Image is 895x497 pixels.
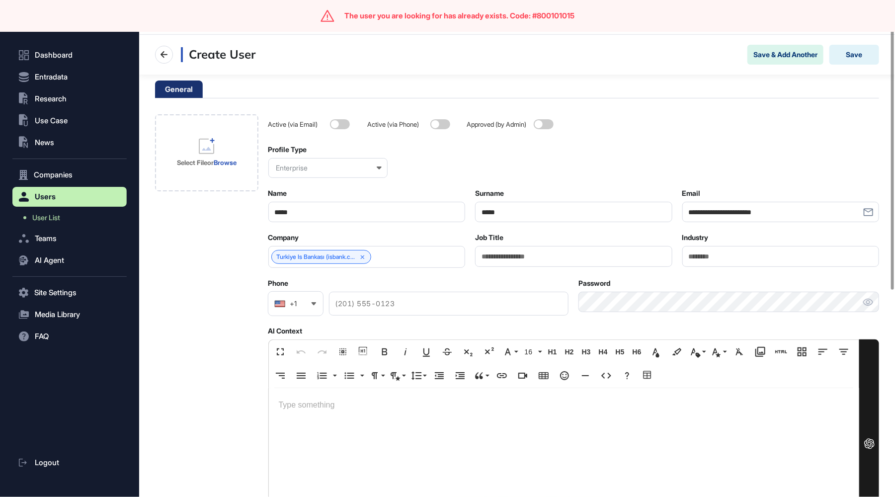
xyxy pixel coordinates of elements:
button: Font Family [500,342,519,362]
a: Browse [214,159,237,166]
a: Logout [12,453,127,473]
button: Table Builder [639,366,657,386]
button: Help (⌘/) [618,366,637,386]
button: H1 [545,342,560,362]
label: Name [268,189,287,197]
button: Research [12,89,127,109]
button: Code View [597,366,616,386]
label: Company [268,234,299,242]
button: Increase Indent (⌘]) [451,366,470,386]
span: H6 [630,348,645,356]
span: Entradata [35,73,68,81]
button: Use Case [12,111,127,131]
button: Insert Video [513,366,532,386]
button: Companies [12,165,127,185]
label: Profile Type [268,146,307,154]
span: Companies [34,171,73,179]
button: AI Agent [12,250,127,270]
button: Inline Class [688,342,707,362]
button: Add HTML [772,342,791,362]
button: Decrease Indent (⌘[) [430,366,449,386]
span: Use Case [35,117,68,125]
button: News [12,133,127,153]
span: Media Library [35,311,80,319]
button: Text Color [647,342,665,362]
label: Email [682,189,701,197]
button: Subscript [459,342,478,362]
li: General [155,81,203,98]
button: H3 [579,342,594,362]
button: Fullscreen [271,342,290,362]
span: Active (via Phone) [368,121,426,128]
button: Unordered List [340,366,359,386]
span: H1 [545,348,560,356]
label: Password [578,279,610,287]
button: Italic (⌘I) [396,342,415,362]
button: Align Right [271,366,290,386]
div: or [177,158,237,167]
button: Superscript [480,342,498,362]
span: Dashboard [35,51,73,59]
strong: Select File [177,159,207,166]
span: Active (via Email) [268,121,326,128]
div: Profile Image [155,114,258,191]
button: Save & Add Another [747,45,823,65]
div: Select FileorBrowse [155,114,258,191]
div: The user you are looking for has already exists. Code: #800101015 [344,11,574,20]
button: Entradata [12,67,127,87]
button: Strikethrough (⌘S) [438,342,457,362]
button: H6 [630,342,645,362]
button: H5 [613,342,628,362]
a: Dashboard [12,45,127,65]
button: Media Library [751,342,770,362]
span: Logout [35,459,59,467]
button: Users [12,187,127,207]
button: Media Library [12,305,127,325]
button: Insert Horizontal Line [576,366,595,386]
span: FAQ [35,332,49,340]
label: Job Title [475,234,503,242]
button: FAQ [12,327,127,346]
span: User List [32,214,60,222]
span: H3 [579,348,594,356]
span: Site Settings [34,289,77,297]
a: Turkiye Is Bankası (isbank.c... [277,253,355,260]
button: H2 [562,342,577,362]
h3: Create User [181,47,255,62]
button: Underline (⌘U) [417,342,436,362]
span: Approved (by Admin) [467,121,530,128]
span: AI Agent [35,256,64,264]
button: Teams [12,229,127,248]
button: 16 [521,342,543,362]
span: 16 [523,348,538,356]
button: Save [829,45,879,65]
button: Background Color [667,342,686,362]
span: News [35,139,54,147]
button: Align Left [814,342,832,362]
button: Redo (⌘⇧Z) [313,342,331,362]
a: User List [17,209,127,227]
button: Emoticons [555,366,574,386]
button: Site Settings [12,283,127,303]
button: Insert Table [534,366,553,386]
button: Inline Style [709,342,728,362]
span: H2 [562,348,577,356]
button: Undo (⌘Z) [292,342,311,362]
button: Select All [333,342,352,362]
span: H5 [613,348,628,356]
button: Paragraph Format [367,366,386,386]
img: United States [274,300,286,307]
span: H4 [596,348,611,356]
button: Clear Formatting [730,342,749,362]
label: Surname [475,189,504,197]
button: Responsive Layout [793,342,812,362]
span: Research [35,95,67,103]
span: Users [35,193,56,201]
button: Paragraph Style [388,366,407,386]
button: Show blocks [354,342,373,362]
div: +1 [290,300,297,307]
label: AI Context [268,327,303,335]
label: Industry [682,234,709,242]
span: Teams [35,235,57,243]
button: Line Height [409,366,428,386]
